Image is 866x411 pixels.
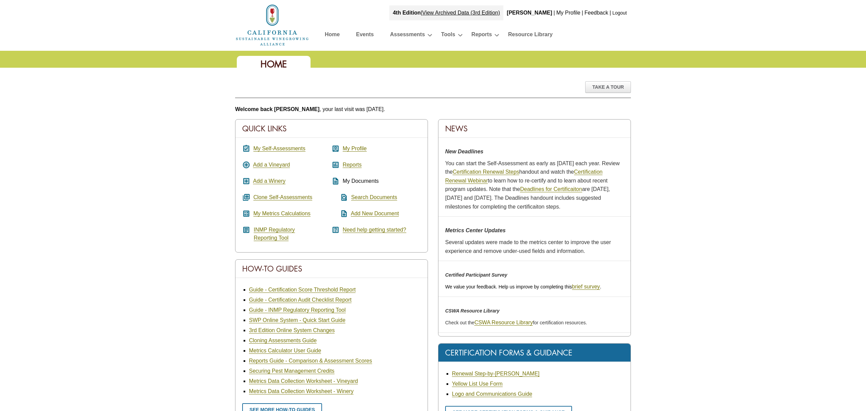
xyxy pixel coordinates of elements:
[453,169,519,175] a: Certification Renewal Steps
[249,287,356,293] a: Guide - Certification Score Threshold Report
[249,307,346,313] a: Guide - INMP Regulatory Reporting Tool
[438,344,631,362] div: Certification Forms & Guidance
[452,381,503,387] a: Yellow List Use Form
[242,226,250,234] i: article
[390,30,425,42] a: Assessments
[249,388,354,394] a: Metrics Data Collection Worksheet - Winery
[507,10,552,16] b: [PERSON_NAME]
[445,320,587,325] span: Check out the for certification resources.
[249,317,345,323] a: SWP Online System - Quick Start Guide
[253,146,305,152] a: My Self-Assessments
[520,186,582,192] a: Deadlines for Certificaiton
[452,371,540,377] a: Renewal Step-by-[PERSON_NAME]
[249,297,351,303] a: Guide - Certification Audit Checklist Report
[249,378,358,384] a: Metrics Data Collection Worksheet - Vineyard
[343,178,379,184] span: My Documents
[445,308,500,313] em: CSWA Resource Library
[235,22,310,27] a: Home
[332,145,340,153] i: account_box
[253,211,311,217] a: My Metrics Calculations
[438,120,631,138] div: News
[332,193,348,201] i: find_in_page
[249,327,335,333] a: 3rd Edition Online System Changes
[332,226,340,234] i: help_center
[445,239,611,254] span: Several updates were made to the metrics center to improve the user experience and remove under-u...
[325,30,340,42] a: Home
[356,30,373,42] a: Events
[445,149,483,154] strong: New Deadlines
[332,210,348,218] i: note_add
[585,81,631,93] div: Take A Tour
[332,161,340,169] i: assessment
[389,5,503,20] div: |
[445,284,601,289] span: We value your feedback. Help us improve by completing this .
[235,105,631,114] p: , your last visit was [DATE].
[253,194,312,200] a: Clone Self-Assessments
[242,161,250,169] i: add_circle
[260,58,287,70] span: Home
[445,228,506,233] strong: Metrics Center Updates
[242,193,250,201] i: queue
[445,272,507,278] em: Certified Participant Survey
[242,177,250,185] i: add_box
[235,3,310,47] img: logo_cswa2x.png
[249,348,321,354] a: Metrics Calculator User Guide
[253,162,290,168] a: Add a Vineyard
[249,338,317,344] a: Cloning Assessments Guide
[572,284,600,290] a: brief survey
[332,177,340,185] i: description
[508,30,553,42] a: Resource Library
[441,30,455,42] a: Tools
[343,162,362,168] a: Reports
[581,5,584,20] div: |
[393,10,421,16] strong: 4th Edition
[556,10,580,16] a: My Profile
[249,358,372,364] a: Reports Guide - Comparison & Assessment Scores
[445,169,602,184] a: Certification Renewal Webinar
[235,106,320,112] b: Welcome back [PERSON_NAME]
[609,5,612,20] div: |
[422,10,500,16] a: View Archived Data (3rd Edition)
[242,145,250,153] i: assignment_turned_in
[452,391,532,397] a: Logo and Communications Guide
[445,159,624,211] p: You can start the Self-Assessment as early as [DATE] each year. Review the handout and watch the ...
[472,30,492,42] a: Reports
[585,10,608,16] a: Feedback
[235,260,428,278] div: How-To Guides
[249,368,335,374] a: Securing Pest Management Credits
[474,320,533,326] a: CSWA Resource Library
[235,120,428,138] div: Quick Links
[343,227,406,233] a: Need help getting started?
[242,210,250,218] i: calculate
[343,146,367,152] a: My Profile
[612,10,627,16] a: Logout
[351,194,397,200] a: Search Documents
[351,211,399,217] a: Add New Document
[254,227,295,241] a: INMP RegulatoryReporting Tool
[553,5,555,20] div: |
[253,178,286,184] a: Add a Winery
